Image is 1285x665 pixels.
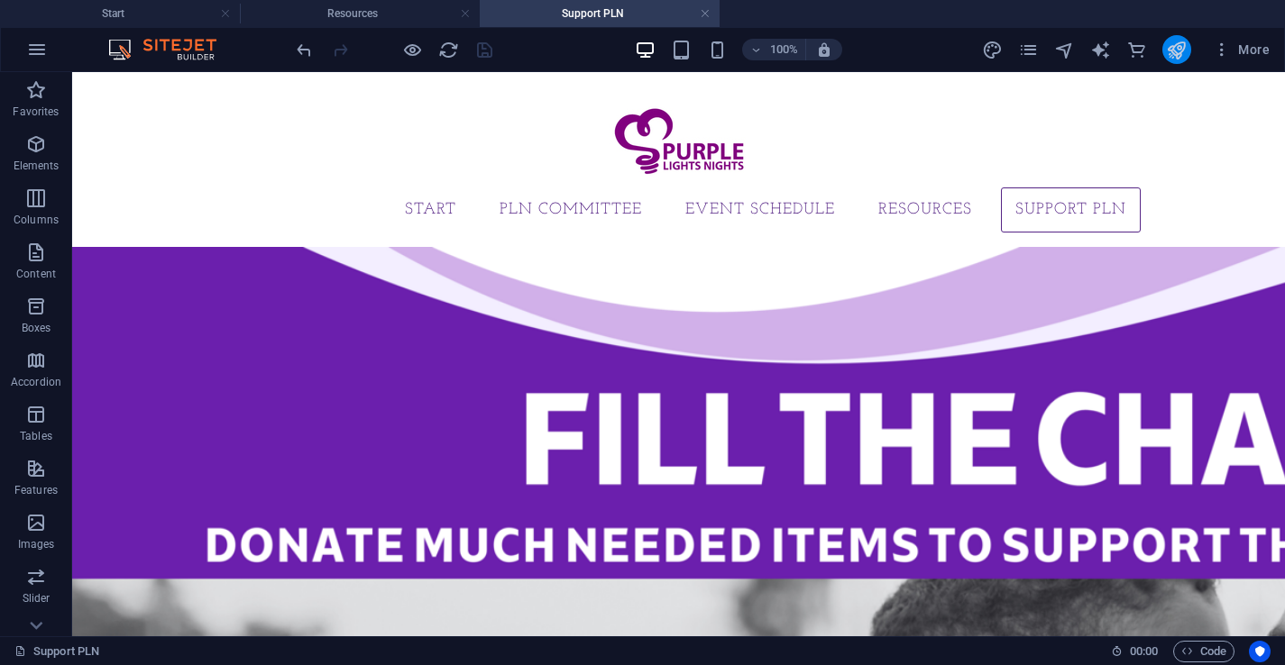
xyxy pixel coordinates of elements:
p: Features [14,483,58,497]
p: Slider [23,591,50,606]
button: Code [1173,641,1235,662]
p: Content [16,267,56,281]
h4: Resources [240,4,480,23]
iframe: To enrich screen reader interactions, please activate Accessibility in Grammarly extension settings [72,72,1285,636]
p: Tables [20,429,52,443]
button: Usercentrics [1249,641,1271,662]
button: More [1206,35,1277,64]
p: Favorites [13,105,59,119]
p: Accordion [11,375,61,389]
p: Images [18,537,55,551]
p: Boxes [22,321,51,335]
span: 00 00 [1130,641,1158,662]
p: Columns [14,213,59,227]
span: : [1143,644,1145,658]
h6: Session time [1111,641,1159,662]
span: More [1213,41,1270,59]
a: Click to cancel selection. Double-click to open Pages [14,641,99,662]
p: Elements [14,159,60,173]
h4: Support PLN [480,4,720,23]
span: Code [1181,641,1226,662]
